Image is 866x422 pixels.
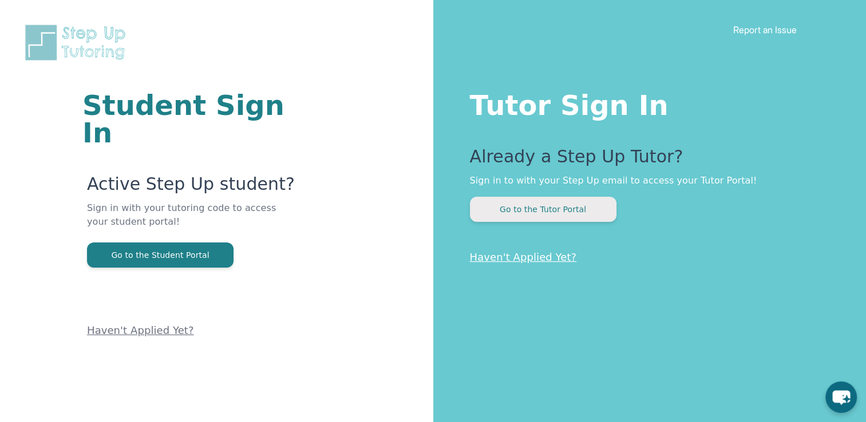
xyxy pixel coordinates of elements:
p: Active Step Up student? [87,174,296,201]
a: Haven't Applied Yet? [87,324,194,336]
h1: Student Sign In [82,91,296,146]
a: Report an Issue [733,24,797,35]
p: Sign in with your tutoring code to access your student portal! [87,201,296,242]
a: Go to the Tutor Portal [470,204,616,214]
button: chat-button [825,381,857,413]
button: Go to the Tutor Portal [470,197,616,222]
p: Already a Step Up Tutor? [470,146,821,174]
button: Go to the Student Portal [87,242,234,268]
a: Haven't Applied Yet? [470,251,577,263]
a: Go to the Student Portal [87,249,234,260]
img: Step Up Tutoring horizontal logo [23,23,133,62]
h1: Tutor Sign In [470,87,821,119]
p: Sign in to with your Step Up email to access your Tutor Portal! [470,174,821,188]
